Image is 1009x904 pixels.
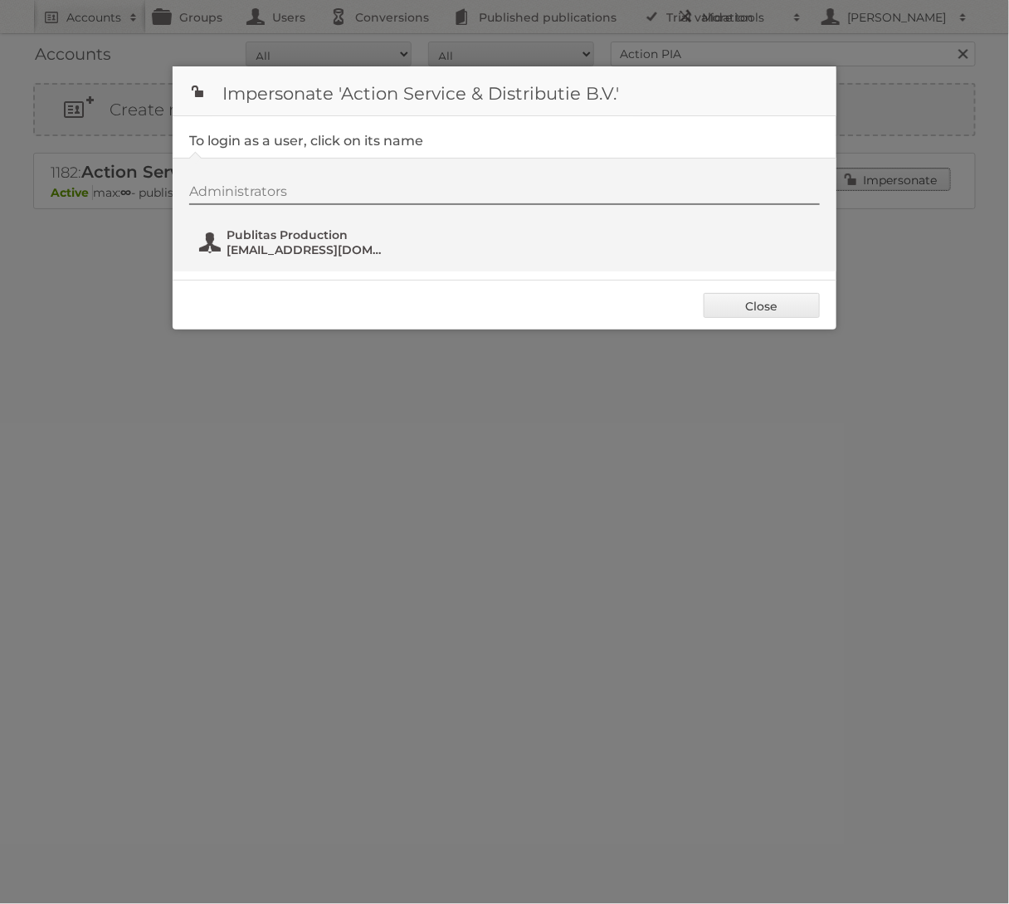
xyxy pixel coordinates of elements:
h1: Impersonate 'Action Service & Distributie B.V.' [173,66,836,116]
div: Administrators [189,183,820,205]
span: [EMAIL_ADDRESS][DOMAIN_NAME] [227,242,388,257]
button: Publitas Production [EMAIL_ADDRESS][DOMAIN_NAME] [197,226,392,259]
span: Publitas Production [227,227,388,242]
a: Close [704,293,820,318]
legend: To login as a user, click on its name [189,133,423,149]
